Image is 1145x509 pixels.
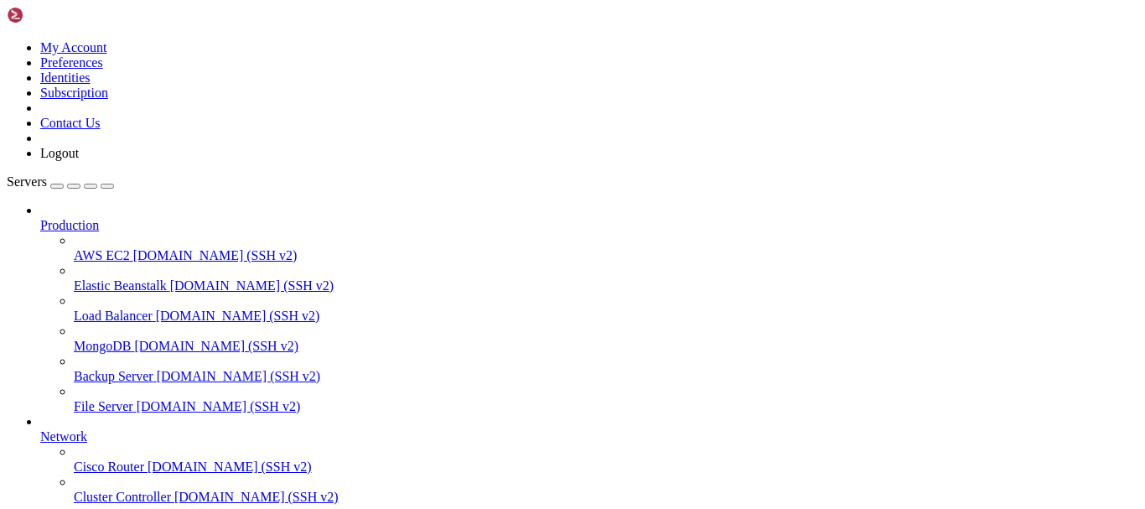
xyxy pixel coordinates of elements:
li: MongoDB [DOMAIN_NAME] (SSH v2) [74,324,1138,354]
li: Cisco Router [DOMAIN_NAME] (SSH v2) [74,444,1138,475]
a: Production [40,218,1138,233]
li: Cluster Controller [DOMAIN_NAME] (SSH v2) [74,475,1138,505]
span: Servers [7,174,47,189]
span: MongoDB [74,339,131,353]
span: Backup Server [74,369,153,383]
a: File Server [DOMAIN_NAME] (SSH v2) [74,399,1138,414]
span: Load Balancer [74,309,153,323]
img: Shellngn [7,7,103,23]
span: [DOMAIN_NAME] (SSH v2) [170,278,334,293]
span: File Server [74,399,133,413]
a: Identities [40,70,91,85]
a: Network [40,429,1138,444]
a: Servers [7,174,114,189]
a: Load Balancer [DOMAIN_NAME] (SSH v2) [74,309,1138,324]
span: Cisco Router [74,460,144,474]
a: AWS EC2 [DOMAIN_NAME] (SSH v2) [74,248,1138,263]
a: Cisco Router [DOMAIN_NAME] (SSH v2) [74,460,1138,475]
li: Backup Server [DOMAIN_NAME] (SSH v2) [74,354,1138,384]
a: Subscription [40,86,108,100]
a: Logout [40,146,79,160]
li: AWS EC2 [DOMAIN_NAME] (SSH v2) [74,233,1138,263]
a: My Account [40,40,107,55]
span: [DOMAIN_NAME] (SSH v2) [156,309,320,323]
a: Preferences [40,55,103,70]
span: AWS EC2 [74,248,130,262]
span: Cluster Controller [74,490,171,504]
a: Elastic Beanstalk [DOMAIN_NAME] (SSH v2) [74,278,1138,293]
a: Cluster Controller [DOMAIN_NAME] (SSH v2) [74,490,1138,505]
span: Elastic Beanstalk [74,278,167,293]
li: Production [40,203,1138,414]
span: [DOMAIN_NAME] (SSH v2) [148,460,312,474]
a: MongoDB [DOMAIN_NAME] (SSH v2) [74,339,1138,354]
span: Network [40,429,87,444]
span: [DOMAIN_NAME] (SSH v2) [133,248,298,262]
li: Load Balancer [DOMAIN_NAME] (SSH v2) [74,293,1138,324]
li: Network [40,414,1138,505]
span: [DOMAIN_NAME] (SSH v2) [174,490,339,504]
a: Contact Us [40,116,101,130]
span: [DOMAIN_NAME] (SSH v2) [157,369,321,383]
li: Elastic Beanstalk [DOMAIN_NAME] (SSH v2) [74,263,1138,293]
li: File Server [DOMAIN_NAME] (SSH v2) [74,384,1138,414]
span: Production [40,218,99,232]
span: [DOMAIN_NAME] (SSH v2) [137,399,301,413]
span: [DOMAIN_NAME] (SSH v2) [134,339,298,353]
a: Backup Server [DOMAIN_NAME] (SSH v2) [74,369,1138,384]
